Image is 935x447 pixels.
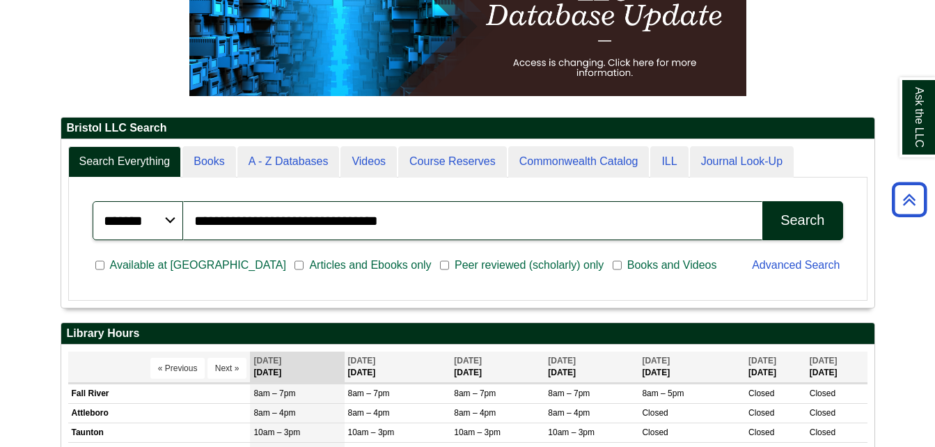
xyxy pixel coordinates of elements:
[348,389,390,398] span: 8am – 7pm
[345,352,451,383] th: [DATE]
[622,257,723,274] span: Books and Videos
[762,201,842,240] button: Search
[454,356,482,366] span: [DATE]
[348,356,376,366] span: [DATE]
[449,257,609,274] span: Peer reviewed (scholarly) only
[68,403,251,423] td: Attleboro
[613,259,622,272] input: Books and Videos
[810,389,835,398] span: Closed
[253,428,300,437] span: 10am – 3pm
[95,259,104,272] input: Available at [GEOGRAPHIC_DATA]
[253,356,281,366] span: [DATE]
[61,323,874,345] h2: Library Hours
[748,428,774,437] span: Closed
[548,428,595,437] span: 10am – 3pm
[806,352,867,383] th: [DATE]
[348,408,390,418] span: 8am – 4pm
[745,352,806,383] th: [DATE]
[508,146,650,178] a: Commonwealth Catalog
[237,146,340,178] a: A - Z Databases
[440,259,449,272] input: Peer reviewed (scholarly) only
[304,257,437,274] span: Articles and Ebooks only
[642,408,668,418] span: Closed
[748,408,774,418] span: Closed
[68,423,251,443] td: Taunton
[150,358,205,379] button: « Previous
[650,146,688,178] a: ILL
[398,146,507,178] a: Course Reserves
[642,389,684,398] span: 8am – 5pm
[207,358,247,379] button: Next »
[348,428,395,437] span: 10am – 3pm
[250,352,344,383] th: [DATE]
[294,259,304,272] input: Articles and Ebooks only
[752,259,840,271] a: Advanced Search
[68,384,251,403] td: Fall River
[548,356,576,366] span: [DATE]
[340,146,397,178] a: Videos
[68,146,182,178] a: Search Everything
[253,408,295,418] span: 8am – 4pm
[810,356,838,366] span: [DATE]
[182,146,235,178] a: Books
[780,212,824,228] div: Search
[748,389,774,398] span: Closed
[642,356,670,366] span: [DATE]
[748,356,776,366] span: [DATE]
[454,428,501,437] span: 10am – 3pm
[548,408,590,418] span: 8am – 4pm
[544,352,638,383] th: [DATE]
[454,408,496,418] span: 8am – 4pm
[810,428,835,437] span: Closed
[450,352,544,383] th: [DATE]
[638,352,745,383] th: [DATE]
[642,428,668,437] span: Closed
[61,118,874,139] h2: Bristol LLC Search
[253,389,295,398] span: 8am – 7pm
[810,408,835,418] span: Closed
[690,146,794,178] a: Journal Look-Up
[548,389,590,398] span: 8am – 7pm
[454,389,496,398] span: 8am – 7pm
[104,257,292,274] span: Available at [GEOGRAPHIC_DATA]
[887,190,932,209] a: Back to Top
